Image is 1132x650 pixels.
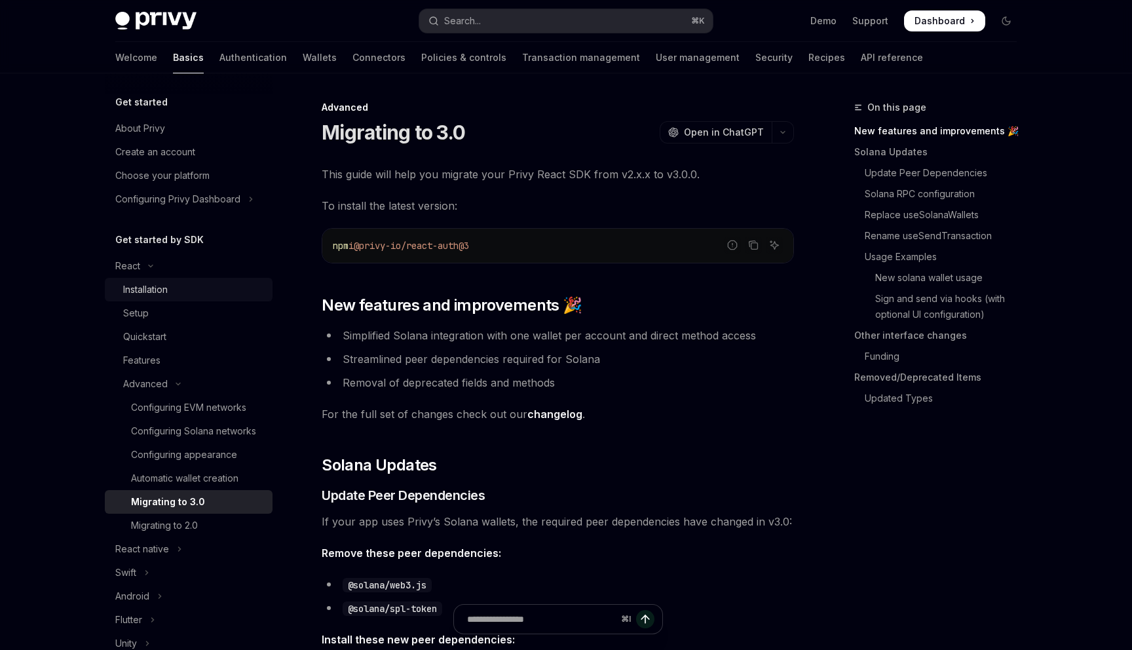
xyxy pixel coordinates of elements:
span: Open in ChatGPT [684,126,764,139]
a: Automatic wallet creation [105,467,273,490]
div: Automatic wallet creation [131,470,238,486]
button: Toggle Android section [105,584,273,608]
a: Removed/Deprecated Items [854,367,1027,388]
h1: Migrating to 3.0 [322,121,465,144]
a: Installation [105,278,273,301]
a: Other interface changes [854,325,1027,346]
div: Features [123,353,160,368]
div: Configuring Solana networks [131,423,256,439]
a: Authentication [219,42,287,73]
span: New features and improvements 🎉 [322,295,582,316]
a: Configuring appearance [105,443,273,467]
li: Removal of deprecated fields and methods [322,373,794,392]
a: Dashboard [904,10,985,31]
a: Solana Updates [854,142,1027,162]
li: Streamlined peer dependencies required for Solana [322,350,794,368]
span: This guide will help you migrate your Privy React SDK from v2.x.x to v3.0.0. [322,165,794,183]
a: Quickstart [105,325,273,349]
span: Solana Updates [322,455,437,476]
div: Configuring EVM networks [131,400,246,415]
a: Updated Types [854,388,1027,409]
button: Open in ChatGPT [660,121,772,143]
a: New solana wallet usage [854,267,1027,288]
a: Setup [105,301,273,325]
span: On this page [867,100,926,115]
span: i [349,240,354,252]
a: Create an account [105,140,273,164]
button: Open search [419,9,713,33]
a: New features and improvements 🎉 [854,121,1027,142]
a: Security [755,42,793,73]
a: Basics [173,42,204,73]
button: Toggle Advanced section [105,372,273,396]
a: Choose your platform [105,164,273,187]
span: npm [333,240,349,252]
button: Toggle Flutter section [105,608,273,632]
button: Toggle Configuring Privy Dashboard section [105,187,273,211]
a: API reference [861,42,923,73]
button: Copy the contents from the code block [745,237,762,254]
button: Toggle React section [105,254,273,278]
img: dark logo [115,12,197,30]
a: Usage Examples [854,246,1027,267]
a: Solana RPC configuration [854,183,1027,204]
div: Configuring Privy Dashboard [115,191,240,207]
span: Dashboard [915,14,965,28]
span: If your app uses Privy’s Solana wallets, the required peer dependencies have changed in v3.0: [322,512,794,531]
span: @privy-io/react-auth@3 [354,240,469,252]
button: Toggle React native section [105,537,273,561]
a: Welcome [115,42,157,73]
a: Policies & controls [421,42,506,73]
div: Migrating to 2.0 [131,518,198,533]
a: Connectors [352,42,406,73]
li: Simplified Solana integration with one wallet per account and direct method access [322,326,794,345]
div: Choose your platform [115,168,210,183]
strong: Remove these peer dependencies: [322,546,501,560]
a: Configuring Solana networks [105,419,273,443]
div: Advanced [123,376,168,392]
span: ⌘ K [691,16,705,26]
div: Create an account [115,144,195,160]
div: React [115,258,140,274]
div: Swift [115,565,136,581]
h5: Get started by SDK [115,232,204,248]
span: For the full set of changes check out our . [322,405,794,423]
div: Android [115,588,149,604]
span: To install the latest version: [322,197,794,215]
button: Toggle Swift section [105,561,273,584]
h5: Get started [115,94,168,110]
a: User management [656,42,740,73]
div: Setup [123,305,149,321]
a: Transaction management [522,42,640,73]
button: Report incorrect code [724,237,741,254]
div: Search... [444,13,481,29]
a: Funding [854,346,1027,367]
button: Ask AI [766,237,783,254]
a: Recipes [808,42,845,73]
a: About Privy [105,117,273,140]
a: Configuring EVM networks [105,396,273,419]
a: Replace useSolanaWallets [854,204,1027,225]
a: Update Peer Dependencies [854,162,1027,183]
a: Migrating to 2.0 [105,514,273,537]
a: Migrating to 3.0 [105,490,273,514]
input: Ask a question... [467,605,616,634]
a: Rename useSendTransaction [854,225,1027,246]
button: Send message [636,610,654,628]
code: @solana/web3.js [343,578,432,592]
button: Toggle dark mode [996,10,1017,31]
span: Update Peer Dependencies [322,486,485,505]
div: Flutter [115,612,142,628]
a: changelog [527,408,582,421]
div: React native [115,541,169,557]
div: Configuring appearance [131,447,237,463]
a: Wallets [303,42,337,73]
div: Migrating to 3.0 [131,494,205,510]
a: Support [852,14,888,28]
div: Installation [123,282,168,297]
a: Features [105,349,273,372]
div: Quickstart [123,329,166,345]
div: About Privy [115,121,165,136]
a: Sign and send via hooks (with optional UI configuration) [854,288,1027,325]
div: Advanced [322,101,794,114]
